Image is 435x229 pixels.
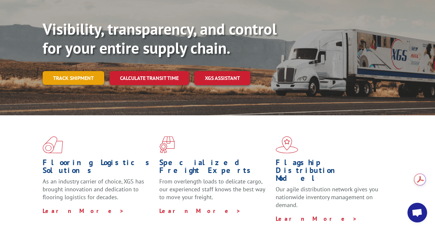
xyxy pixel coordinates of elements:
[159,159,271,178] h1: Specialized Freight Experts
[43,19,277,58] b: Visibility, transparency, and control for your entire supply chain.
[43,207,124,215] a: Learn More >
[159,136,175,153] img: xgs-icon-focused-on-flooring-red
[43,159,154,178] h1: Flooring Logistics Solutions
[276,185,378,209] span: Our agile distribution network gives you nationwide inventory management on demand.
[43,136,63,153] img: xgs-icon-total-supply-chain-intelligence-red
[159,207,241,215] a: Learn More >
[407,203,427,222] div: Open chat
[276,136,298,153] img: xgs-icon-flagship-distribution-model-red
[43,178,144,201] span: As an industry carrier of choice, XGS has brought innovation and dedication to flooring logistics...
[276,159,387,185] h1: Flagship Distribution Model
[43,71,104,85] a: Track shipment
[194,71,250,85] a: XGS ASSISTANT
[159,178,271,207] p: From overlength loads to delicate cargo, our experienced staff knows the best way to move your fr...
[276,215,357,222] a: Learn More >
[109,71,189,85] a: Calculate transit time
